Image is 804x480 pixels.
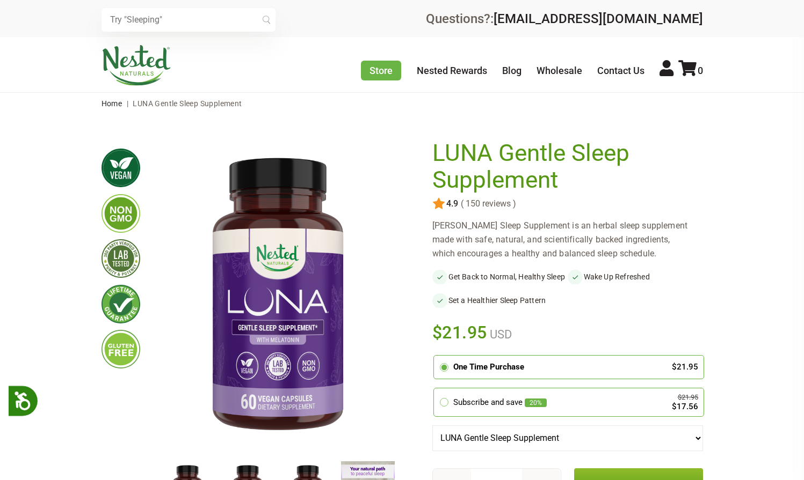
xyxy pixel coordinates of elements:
span: 0 [698,65,703,76]
div: [PERSON_NAME] Sleep Supplement is an herbal sleep supplement made with safe, natural, and scienti... [432,219,703,261]
a: [EMAIL_ADDRESS][DOMAIN_NAME] [494,11,703,26]
span: $21.95 [432,321,488,344]
a: Wholesale [537,65,582,76]
span: USD [487,328,512,341]
img: Nested Naturals [102,45,171,86]
div: Questions?: [426,12,703,25]
a: Blog [502,65,521,76]
img: LUNA Gentle Sleep Supplement [157,140,398,452]
img: lifetimeguarantee [102,285,140,323]
a: Nested Rewards [417,65,487,76]
a: Contact Us [597,65,644,76]
span: | [124,99,131,108]
span: ( 150 reviews ) [458,199,516,209]
img: vegan [102,149,140,187]
li: Get Back to Normal, Healthy Sleep [432,269,568,284]
a: Home [102,99,122,108]
img: star.svg [432,197,445,210]
span: LUNA Gentle Sleep Supplement [133,99,242,108]
h1: LUNA Gentle Sleep Supplement [432,140,698,193]
a: 0 [678,65,703,76]
img: glutenfree [102,330,140,368]
img: thirdpartytested [102,239,140,278]
li: Wake Up Refreshed [568,269,703,284]
nav: breadcrumbs [102,93,703,114]
span: 4.9 [445,199,458,209]
input: Try "Sleeping" [102,8,276,32]
li: Set a Healthier Sleep Pattern [432,293,568,308]
img: gmofree [102,194,140,233]
a: Store [361,61,401,80]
